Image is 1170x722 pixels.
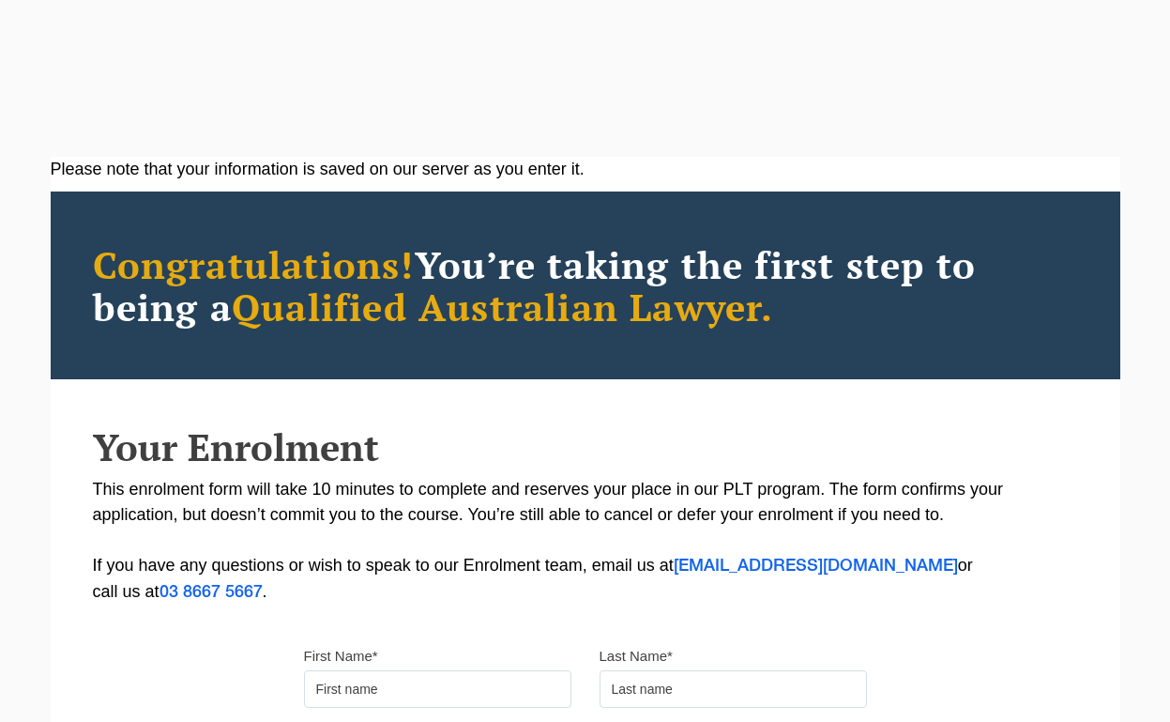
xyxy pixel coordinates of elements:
[600,647,673,666] label: Last Name*
[600,670,867,708] input: Last name
[93,426,1078,468] h2: Your Enrolment
[304,670,571,708] input: First name
[93,239,415,289] span: Congratulations!
[232,282,774,331] span: Qualified Australian Lawyer.
[93,243,1078,328] h2: You’re taking the first step to being a
[51,157,1120,182] div: Please note that your information is saved on our server as you enter it.
[160,585,263,600] a: 03 8667 5667
[674,559,958,574] a: [EMAIL_ADDRESS][DOMAIN_NAME]
[304,647,378,666] label: First Name*
[93,477,1078,606] p: This enrolment form will take 10 minutes to complete and reserves your place in our PLT program. ...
